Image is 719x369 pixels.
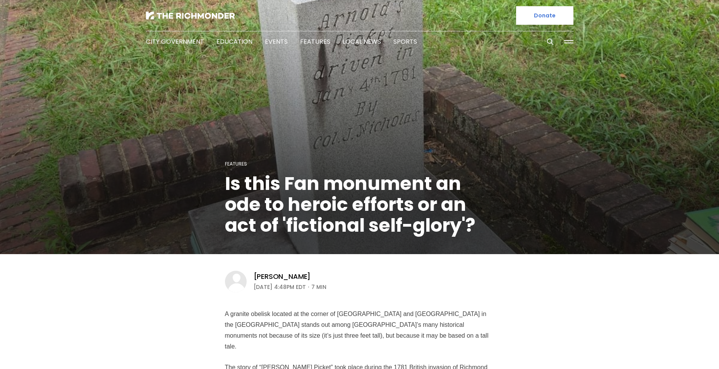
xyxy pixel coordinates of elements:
a: Sports [393,37,417,46]
p: A granite obelisk located at the corner of [GEOGRAPHIC_DATA] and [GEOGRAPHIC_DATA] in the [GEOGRA... [225,309,494,341]
a: Features [225,161,247,167]
iframe: portal-trigger [654,331,719,369]
a: Education [216,37,252,46]
a: [PERSON_NAME] [254,272,311,281]
button: Search this site [544,36,556,48]
h1: Is this Fan monument an ode to heroic efforts or an act of 'fictional self-glory'? [225,173,494,236]
img: The Richmonder [146,12,235,19]
a: Local News [343,37,381,46]
a: Events [265,37,288,46]
time: [DATE] 4:48PM EDT [254,282,306,292]
a: City Government [146,37,204,46]
a: Donate [516,6,573,25]
a: Features [300,37,330,46]
span: 7 min [311,282,326,292]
